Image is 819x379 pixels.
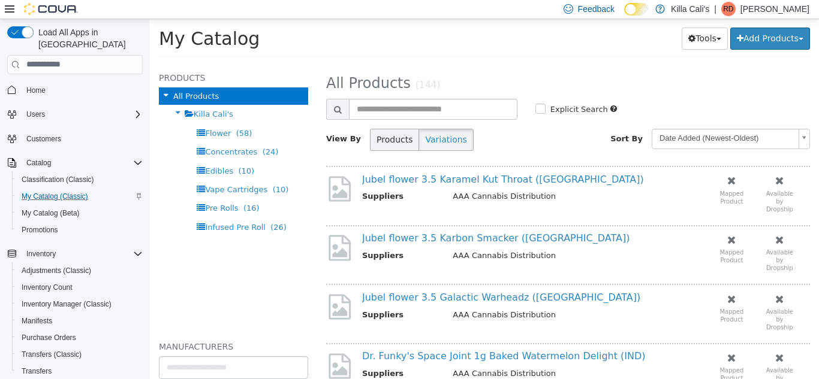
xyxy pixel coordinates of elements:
[176,115,211,124] span: View By
[22,366,52,376] span: Transfers
[2,81,147,99] button: Home
[22,132,66,146] a: Customers
[176,273,203,302] img: missing-image.png
[176,56,261,72] span: All Products
[212,290,294,305] th: Suppliers
[55,166,118,175] span: Vape Cartridges
[2,154,147,171] button: Catalog
[212,154,494,166] a: Jubel flower 3.5 Karamel Kut Throat ([GEOGRAPHIC_DATA])
[121,204,137,213] span: (26)
[176,214,203,243] img: missing-image.png
[176,332,203,362] img: missing-image.png
[88,147,104,156] span: (10)
[294,348,539,363] td: AAA Cannabis Distribution
[12,188,147,205] button: My Catalog (Classic)
[22,283,73,292] span: Inventory Count
[26,110,45,119] span: Users
[212,171,294,186] th: Suppliers
[570,230,594,244] small: Mapped Product
[398,84,458,96] label: Explicit Search
[9,51,158,66] h5: Products
[22,350,82,359] span: Transfers (Classic)
[2,106,147,123] button: Users
[55,147,83,156] span: Edibles
[17,263,143,278] span: Adjustments (Classic)
[2,130,147,147] button: Customers
[212,213,480,225] a: Jubel flower 3.5 Karbon Smacker ([GEOGRAPHIC_DATA])
[616,348,643,370] small: Available by Dropship
[12,279,147,296] button: Inventory Count
[12,171,147,188] button: Classification (Classic)
[12,205,147,222] button: My Catalog (Beta)
[55,184,88,193] span: Pre Rolls
[12,262,147,279] button: Adjustments (Classic)
[22,192,88,201] span: My Catalog (Classic)
[55,128,107,137] span: Concentrates
[17,223,143,237] span: Promotions
[22,316,52,326] span: Manifests
[34,26,143,50] span: Load All Apps in [GEOGRAPHIC_DATA]
[671,2,709,16] p: Killa Cali's
[22,156,56,170] button: Catalog
[17,189,143,204] span: My Catalog (Classic)
[721,2,736,16] div: Ryan Dill
[22,333,76,342] span: Purchase Orders
[12,346,147,363] button: Transfers (Classic)
[616,171,643,193] small: Available by Dropship
[502,110,644,129] span: Date Added (Newest-Oldest)
[176,155,203,184] img: missing-image.png
[624,3,649,16] input: Dark Mode
[460,115,493,124] span: Sort By
[17,280,77,295] a: Inventory Count
[113,128,129,137] span: (24)
[294,290,539,305] td: AAA Cannabis Distribution
[22,107,50,122] button: Users
[86,110,103,119] span: (58)
[294,171,539,186] td: AAA Cannabis Distribution
[22,247,143,261] span: Inventory
[2,245,147,262] button: Inventory
[17,364,143,378] span: Transfers
[26,86,46,95] span: Home
[22,299,112,309] span: Inventory Manager (Classic)
[269,110,323,132] button: Variations
[12,329,147,346] button: Purchase Orders
[17,364,56,378] a: Transfers
[570,171,594,186] small: Mapped Product
[17,297,116,311] a: Inventory Manager (Classic)
[17,347,143,362] span: Transfers (Classic)
[578,3,615,15] span: Feedback
[22,225,58,235] span: Promotions
[616,230,643,252] small: Available by Dropship
[12,296,147,313] button: Inventory Manager (Classic)
[9,320,158,335] h5: Manufacturers
[22,175,94,184] span: Classification (Classic)
[22,107,143,122] span: Users
[22,131,143,146] span: Customers
[22,156,143,170] span: Catalog
[17,314,143,328] span: Manifests
[22,208,80,218] span: My Catalog (Beta)
[532,8,578,31] button: Tools
[17,347,86,362] a: Transfers (Classic)
[22,266,91,275] span: Adjustments (Classic)
[12,313,147,329] button: Manifests
[22,83,50,98] a: Home
[22,247,61,261] button: Inventory
[714,2,716,16] p: |
[17,297,143,311] span: Inventory Manager (Classic)
[17,172,143,187] span: Classification (Classic)
[220,110,269,132] button: Products
[723,2,733,16] span: RD
[24,3,78,15] img: Cova
[12,222,147,238] button: Promotions
[580,8,660,31] button: Add Products
[570,289,594,304] small: Mapped Product
[212,272,490,284] a: Jubel flower 3.5 Galactic Warheadz ([GEOGRAPHIC_DATA])
[502,110,660,130] a: Date Added (Newest-Oldest)
[55,110,81,119] span: Flower
[17,331,143,345] span: Purchase Orders
[17,189,93,204] a: My Catalog (Classic)
[212,231,294,245] th: Suppliers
